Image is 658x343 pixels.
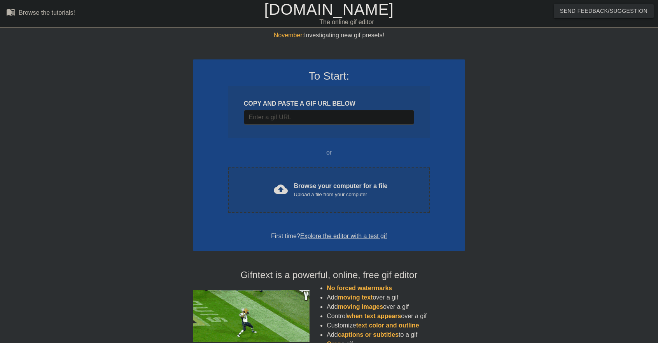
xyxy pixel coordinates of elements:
[6,7,75,19] a: Browse the tutorials!
[213,148,445,157] div: or
[203,232,455,241] div: First time?
[300,233,387,239] a: Explore the editor with a test gif
[356,322,419,329] span: text color and outline
[327,302,465,312] li: Add over a gif
[274,32,304,38] span: November:
[327,330,465,340] li: Add to a gif
[223,17,470,27] div: The online gif editor
[274,182,288,196] span: cloud_upload
[327,312,465,321] li: Control over a gif
[203,70,455,83] h3: To Start:
[327,293,465,302] li: Add over a gif
[294,181,388,198] div: Browse your computer for a file
[338,294,373,301] span: moving text
[193,290,310,342] img: football_small.gif
[19,9,75,16] div: Browse the tutorials!
[244,110,414,125] input: Username
[264,1,394,18] a: [DOMAIN_NAME]
[6,7,16,17] span: menu_book
[193,31,465,40] div: Investigating new gif presets!
[327,321,465,330] li: Customize
[554,4,654,18] button: Send Feedback/Suggestion
[193,270,465,281] h4: Gifntext is a powerful, online, free gif editor
[338,331,399,338] span: captions or subtitles
[347,313,401,319] span: when text appears
[327,285,392,291] span: No forced watermarks
[338,303,383,310] span: moving images
[244,99,414,108] div: COPY AND PASTE A GIF URL BELOW
[560,6,647,16] span: Send Feedback/Suggestion
[294,191,388,198] div: Upload a file from your computer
